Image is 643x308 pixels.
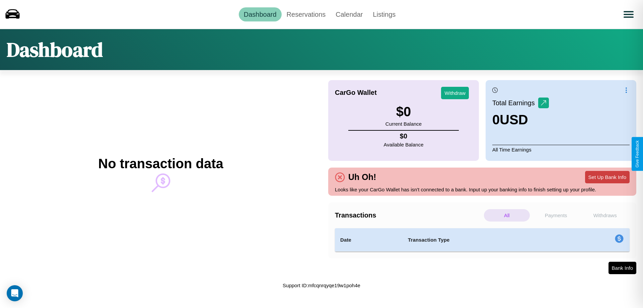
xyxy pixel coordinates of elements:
[331,7,368,21] a: Calendar
[384,140,424,149] p: Available Balance
[368,7,401,21] a: Listings
[335,89,377,97] h4: CarGo Wallet
[7,36,103,63] h1: Dashboard
[533,209,579,222] p: Payments
[384,132,424,140] h4: $ 0
[582,209,628,222] p: Withdraws
[492,97,538,109] p: Total Earnings
[335,211,482,219] h4: Transactions
[239,7,282,21] a: Dashboard
[335,228,630,252] table: simple table
[98,156,223,171] h2: No transaction data
[340,236,397,244] h4: Date
[385,104,422,119] h3: $ 0
[408,236,560,244] h4: Transaction Type
[492,112,549,127] h3: 0 USD
[585,171,630,183] button: Set Up Bank Info
[609,262,636,274] button: Bank Info
[635,140,640,168] div: Give Feedback
[385,119,422,128] p: Current Balance
[282,7,331,21] a: Reservations
[441,87,469,99] button: Withdraw
[7,285,23,301] div: Open Intercom Messenger
[283,281,360,290] p: Support ID: mfcqnrqyqe19w1poh4e
[484,209,530,222] p: All
[335,185,630,194] p: Looks like your CarGo Wallet has isn't connected to a bank. Input up your banking info to finish ...
[345,172,379,182] h4: Uh Oh!
[619,5,638,24] button: Open menu
[492,145,630,154] p: All Time Earnings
